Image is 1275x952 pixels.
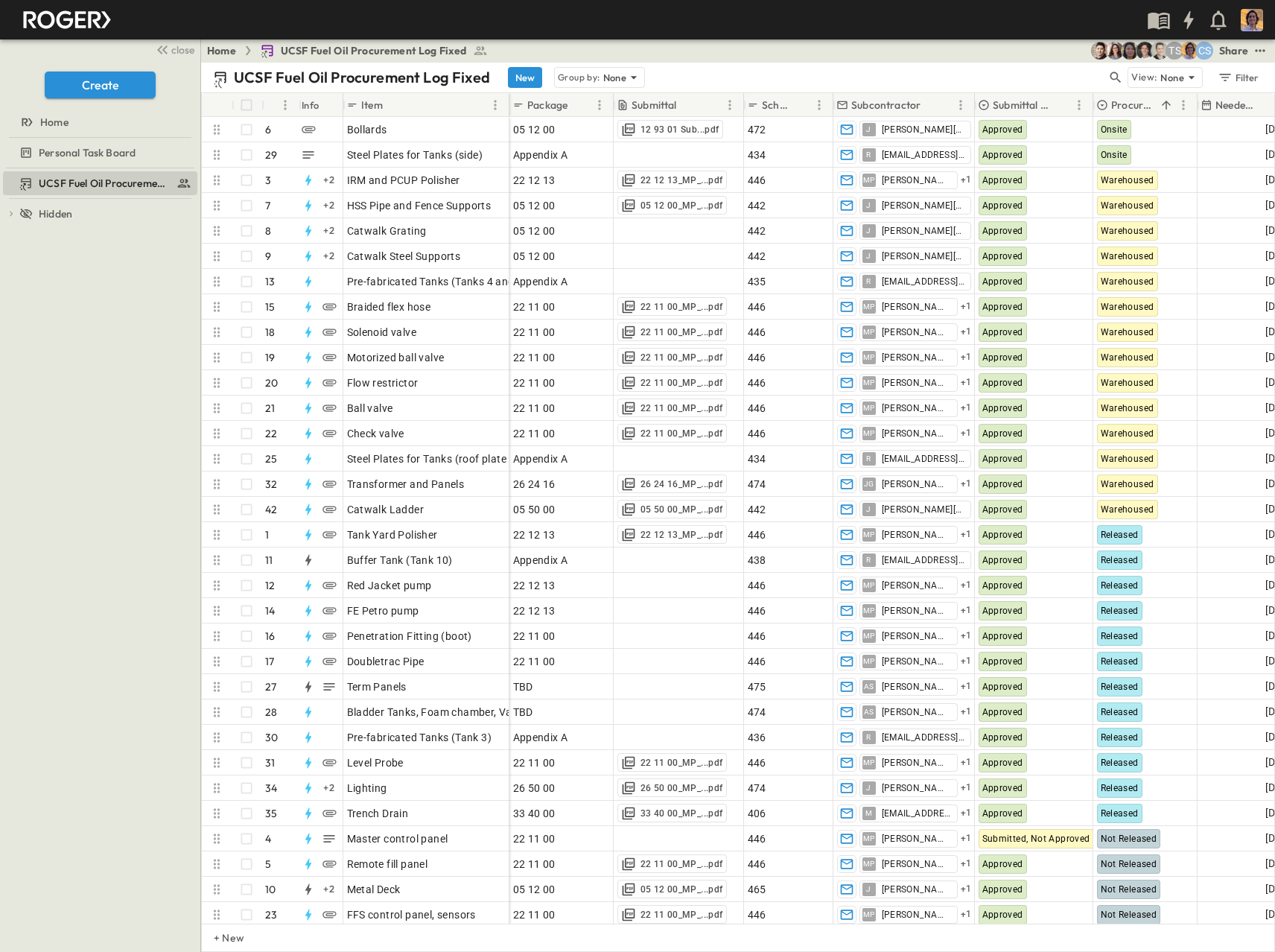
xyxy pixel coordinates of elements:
button: Create [45,72,156,98]
button: Menu [591,96,608,114]
span: Doubletrac Pipe [347,654,425,669]
span: Approved [982,302,1023,312]
span: Approved [982,251,1023,261]
span: Warehoused [1101,327,1154,337]
button: Menu [1070,96,1088,114]
span: MP [863,661,875,661]
span: 12 93 01 Sub...pdf [640,124,719,136]
p: Group by: [558,70,600,85]
span: [PERSON_NAME] [882,326,951,338]
p: 25 [265,451,277,466]
span: Approved [982,124,1023,135]
span: 22 11 00_MP_...pdf [640,377,723,389]
img: Alex Cardenas (acardenas@herrero.com) [1091,42,1109,60]
span: 05 50 00_MP_...pdf [640,504,723,515]
p: Item [361,98,383,112]
span: Approved [982,555,1023,565]
span: [EMAIL_ADDRESS][DOMAIN_NAME] [882,554,964,566]
button: Sort [680,97,696,113]
span: J [866,230,871,231]
span: 26 24 16 [513,477,556,492]
p: None [603,70,627,85]
p: 27 [265,679,276,694]
span: [PERSON_NAME] [882,706,951,718]
span: Approved [982,606,1023,616]
span: [PERSON_NAME] [882,352,951,364]
span: Steel Plates for Tanks (side) [347,147,483,162]
p: 6 [265,122,271,137]
div: Filter [1217,69,1259,86]
p: View: [1131,69,1157,86]
span: Approved [982,732,1023,743]
span: + 1 [961,173,972,188]
p: Submittal [632,98,677,112]
span: TBD [513,679,533,694]
span: Approved [982,631,1023,641]
span: Transformer and Panels [347,477,465,492]
p: Package [527,98,567,112]
p: 21 [265,401,275,416]
span: Hidden [39,206,72,221]
button: Sort [794,97,810,113]
span: Warehoused [1101,403,1154,413]
span: J [866,256,871,256]
span: + 1 [961,350,972,365]
span: Ball valve [347,401,393,416]
span: + 1 [961,426,972,441]
span: Warehoused [1101,378,1154,388]
span: [PERSON_NAME] [882,377,951,389]
span: 22 11 00_MP_...pdf [640,757,723,769]
span: + 1 [961,679,972,694]
p: 32 [265,477,277,492]
span: 22 11 00 [513,629,556,644]
span: 446 [748,401,766,416]
span: 442 [748,249,766,264]
span: Warehoused [1101,504,1154,515]
span: Tank Yard Polisher [347,527,438,542]
p: 1 [265,527,269,542]
span: 22 11 00_MP_...pdf [640,352,723,364]
span: MP [863,180,875,180]
span: Bladder Tanks, Foam chamber, Valves, Proportioner [347,705,600,720]
span: 22 12 13 [513,173,556,188]
p: 3 [265,173,271,188]
span: R [866,559,871,560]
span: Pre-fabricated Tanks (Tanks 4 and 6) [347,274,527,289]
span: Warehoused [1101,454,1154,464]
span: [PERSON_NAME] [882,174,951,186]
span: Warehoused [1101,251,1154,261]
span: Check valve [347,426,404,441]
p: 20 [265,375,278,390]
span: 442 [748,502,766,517]
img: Carlos Garcia (cgarcia@herrero.com) [1180,42,1198,60]
span: 446 [748,325,766,340]
span: Braided flex hose [347,299,431,314]
span: R [866,737,871,737]
span: + 1 [961,477,972,492]
div: UCSF Fuel Oil Procurement Log Fixedtest [3,171,197,195]
span: Appendix A [513,274,568,289]
div: Share [1219,43,1248,58]
span: Motorized ball valve [347,350,445,365]
span: AS [864,686,874,687]
span: [PERSON_NAME] [882,529,951,541]
span: Warehoused [1101,352,1154,363]
p: 11 [265,553,273,568]
span: + 1 [961,629,972,644]
span: HSS Pipe and Fence Supports [347,198,492,213]
span: R [866,281,871,282]
button: close [150,39,197,60]
span: Approved [982,327,1023,337]
span: UCSF Fuel Oil Procurement Log Fixed [281,43,467,58]
span: Warehoused [1101,479,1154,489]
span: Penetration Fitting (boot) [347,629,472,644]
span: [PERSON_NAME][EMAIL_ADDRESS][DOMAIN_NAME] [882,225,964,237]
span: TBD [513,705,533,720]
p: 18 [265,325,275,340]
span: 472 [748,122,766,137]
span: Released [1101,530,1139,540]
span: Warehoused [1101,175,1154,185]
